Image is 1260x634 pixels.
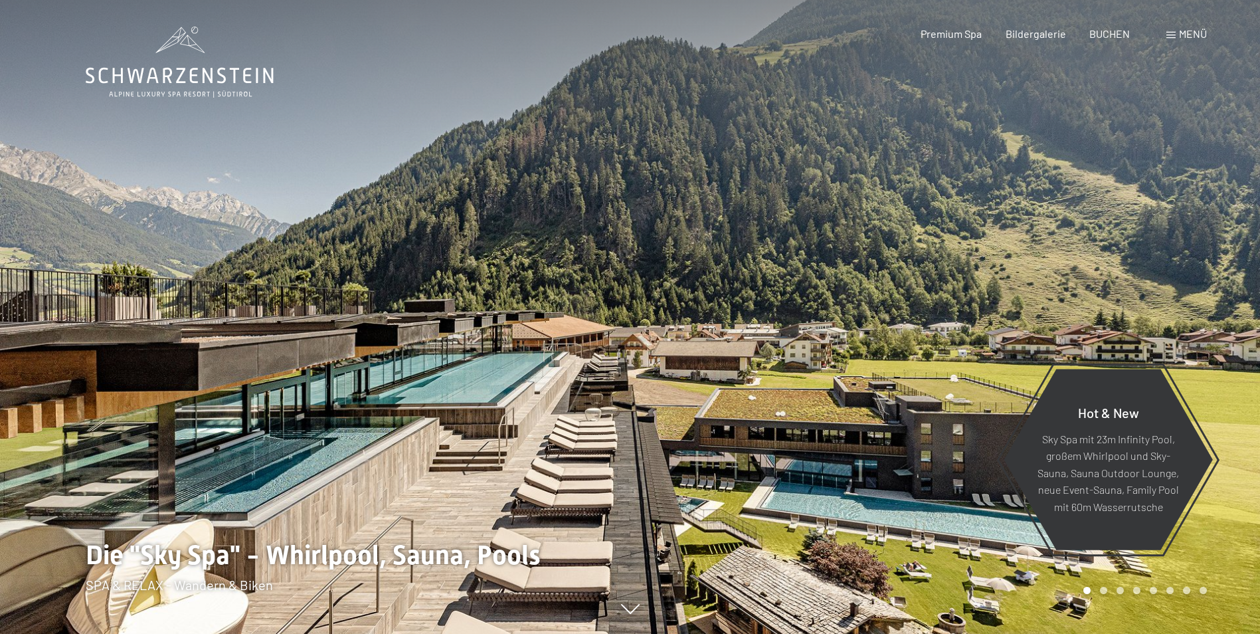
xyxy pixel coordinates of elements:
span: Hot & New [1078,404,1139,420]
a: BUCHEN [1089,27,1130,40]
p: Sky Spa mit 23m Infinity Pool, großem Whirlpool und Sky-Sauna, Sauna Outdoor Lounge, neue Event-S... [1036,430,1180,515]
div: Carousel Page 8 [1200,587,1207,594]
a: Bildergalerie [1006,27,1066,40]
a: Hot & New Sky Spa mit 23m Infinity Pool, großem Whirlpool und Sky-Sauna, Sauna Outdoor Lounge, ne... [1003,368,1214,551]
span: Menü [1179,27,1207,40]
a: Premium Spa [921,27,982,40]
div: Carousel Page 3 [1117,587,1124,594]
div: Carousel Pagination [1079,587,1207,594]
div: Carousel Page 7 [1183,587,1190,594]
div: Carousel Page 5 [1150,587,1157,594]
div: Carousel Page 4 [1133,587,1140,594]
div: Carousel Page 2 [1100,587,1107,594]
div: Carousel Page 6 [1166,587,1174,594]
div: Carousel Page 1 (Current Slide) [1083,587,1091,594]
